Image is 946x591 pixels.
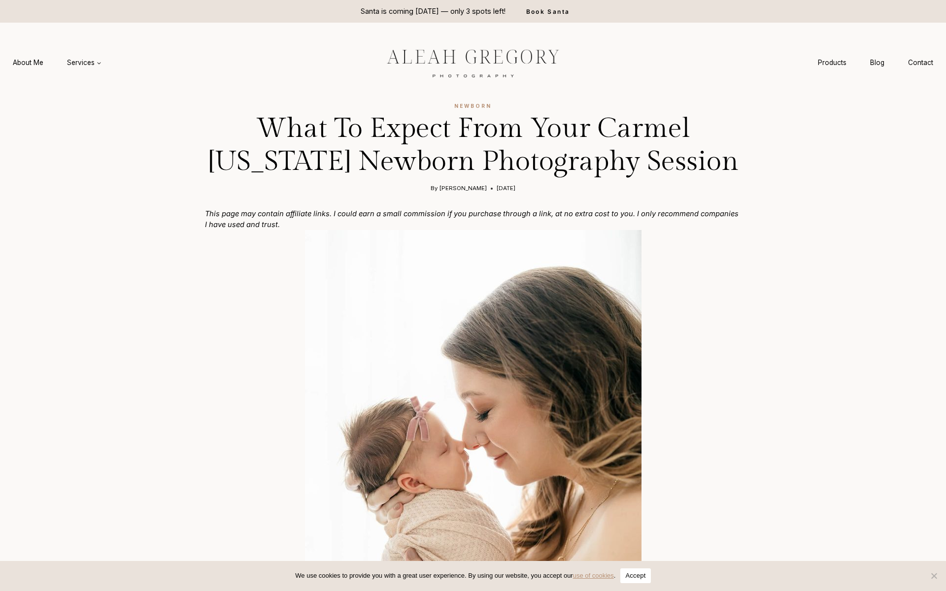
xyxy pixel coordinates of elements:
nav: Secondary [806,54,945,72]
a: Products [806,54,858,72]
a: Blog [858,54,896,72]
a: Newborn [454,103,492,109]
button: Accept [620,568,650,583]
nav: Primary [1,54,113,72]
a: use of cookies [573,572,614,579]
span: By [431,184,438,193]
h1: What to Expect from Your Carmel [US_STATE] Newborn Photography Session [205,112,741,178]
time: [DATE] [497,184,515,193]
img: aleah gregory logo [362,42,584,83]
a: [PERSON_NAME] [439,185,487,192]
span: Services [67,58,101,67]
span: No [929,571,939,581]
em: This page may contain affiliate links. I could earn a small commission if you purchase through a ... [205,209,739,229]
span: We use cookies to provide you with a great user experience. By using our website, you accept our . [295,571,615,581]
p: Santa is coming [DATE] — only 3 spots left! [361,6,506,17]
a: About Me [1,54,55,72]
a: Services [55,54,113,72]
a: Contact [896,54,945,72]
